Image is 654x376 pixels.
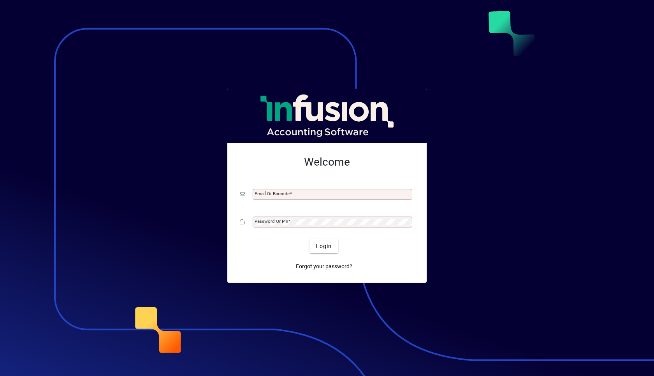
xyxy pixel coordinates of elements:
a: Forgot your password? [293,259,355,273]
span: Login [316,242,332,250]
h2: Welcome [240,156,414,169]
span: Forgot your password? [296,262,352,271]
mat-label: Password or Pin [255,219,288,224]
button: Login [309,239,338,253]
mat-label: Email or Barcode [255,191,290,196]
